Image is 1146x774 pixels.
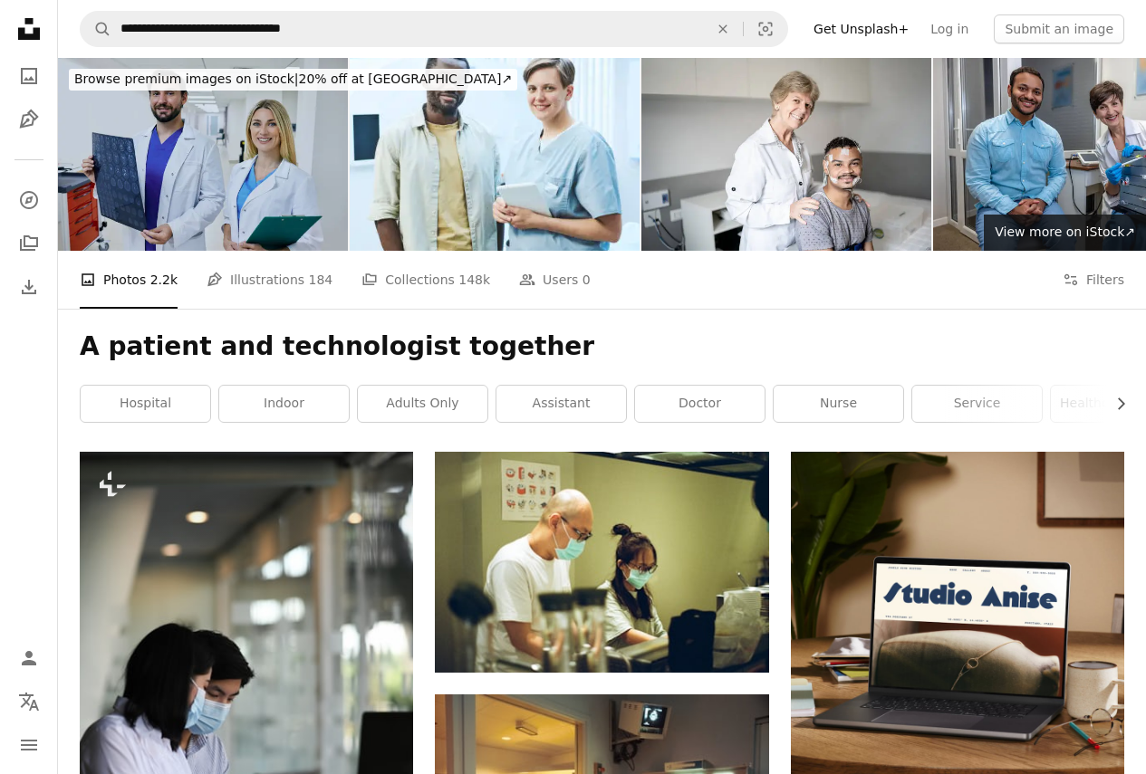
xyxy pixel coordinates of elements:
a: Home — Unsplash [11,11,47,51]
button: Clear [703,12,743,46]
a: nurse [774,386,903,422]
span: View more on iStock ↗ [995,225,1135,239]
img: Radiographer with MRI of patient head is standing in corridor of hospital with female radiologic ... [58,58,348,251]
a: Illustrations [11,101,47,138]
a: Explore [11,182,47,218]
a: man in white crew neck t-shirt wearing black sunglasses [435,554,768,570]
span: 148k [458,270,490,290]
a: Log in [920,14,979,43]
span: Browse premium images on iStock | [74,72,298,86]
a: Illustrations 184 [207,251,332,309]
a: View more on iStock↗ [984,215,1146,251]
img: Portrait of a doctor preparing a patient for polysomnography (sleep study) [641,58,931,251]
button: Menu [11,727,47,763]
a: indoor [219,386,349,422]
a: Photos [11,58,47,94]
span: 184 [309,270,333,290]
form: Find visuals sitewide [80,11,788,47]
a: adults only [358,386,487,422]
a: service [912,386,1042,422]
h1: A patient and technologist together [80,330,1124,363]
a: assistant [496,386,626,422]
span: 20% off at [GEOGRAPHIC_DATA] ↗ [74,72,512,86]
a: Browse premium images on iStock|20% off at [GEOGRAPHIC_DATA]↗ [58,58,528,101]
img: man in white crew neck t-shirt wearing black sunglasses [435,452,768,673]
a: hospital [81,386,210,422]
a: Collections [11,225,47,262]
button: Search Unsplash [81,12,111,46]
a: Get Unsplash+ [803,14,920,43]
button: scroll list to the right [1104,386,1124,422]
a: Log in / Sign up [11,640,47,676]
a: Two financial experts in protective mask and discussing information during accounting process in ... [80,693,413,710]
a: Collections 148k [361,251,490,309]
button: Submit an image [994,14,1124,43]
a: Download History [11,269,47,305]
button: Visual search [744,12,787,46]
a: Users 0 [519,251,591,309]
img: Portrait of content Afro-American patient and female doctor in scrubs holding tablet and standing... [350,58,640,251]
button: Language [11,683,47,720]
span: 0 [583,270,591,290]
a: doctor [635,386,765,422]
button: Filters [1063,251,1124,309]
